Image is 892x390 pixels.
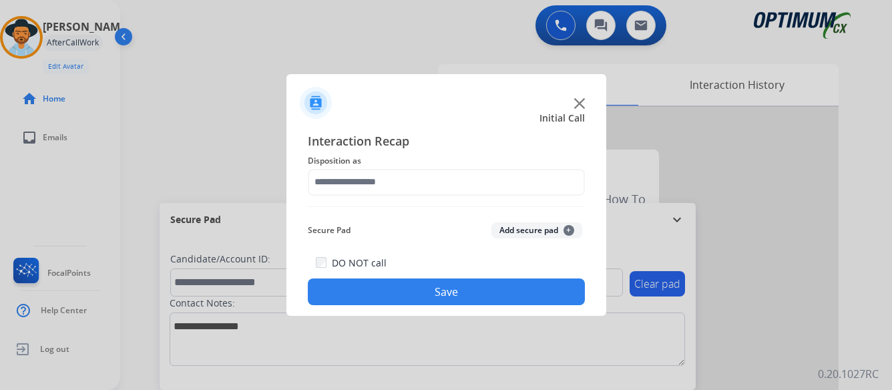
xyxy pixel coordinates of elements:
p: 0.20.1027RC [818,366,879,382]
span: Interaction Recap [308,132,585,153]
button: Save [308,278,585,305]
span: Disposition as [308,153,585,169]
img: contactIcon [300,87,332,119]
span: Secure Pad [308,222,351,238]
span: Initial Call [539,112,585,125]
button: Add secure pad+ [491,222,582,238]
img: contact-recap-line.svg [308,206,585,207]
label: DO NOT call [332,256,387,270]
span: + [564,225,574,236]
